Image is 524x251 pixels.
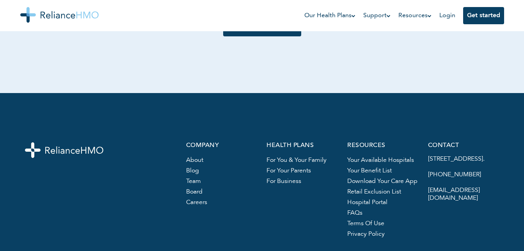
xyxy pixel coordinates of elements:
img: Reliance HMO's Logo [20,7,99,23]
a: Your benefit list [347,168,392,174]
a: About [186,157,203,163]
a: team [186,178,201,185]
a: [EMAIL_ADDRESS][DOMAIN_NAME] [428,187,480,201]
img: logo-white.svg [25,142,103,158]
a: board [186,189,202,195]
button: Get started [463,7,504,24]
a: For you & your family [266,157,327,163]
a: [STREET_ADDRESS]. [428,156,485,162]
a: blog [186,168,199,174]
a: [PHONE_NUMBER] [428,172,481,178]
a: privacy policy [347,231,385,237]
a: Download your care app [347,178,417,185]
p: company [186,142,258,149]
a: Support [363,11,391,20]
a: FAQs [347,210,362,216]
a: careers [186,199,207,206]
a: For business [266,178,301,185]
p: resources [347,142,419,149]
a: Login [439,13,455,19]
a: Our Health Plans [304,11,355,20]
p: contact [428,142,499,149]
a: hospital portal [347,199,387,206]
a: terms of use [347,221,384,227]
a: Your available hospitals [347,157,414,163]
a: For your parents [266,168,311,174]
a: Retail exclusion list [347,189,401,195]
a: Resources [398,11,432,20]
p: health plans [266,142,338,149]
